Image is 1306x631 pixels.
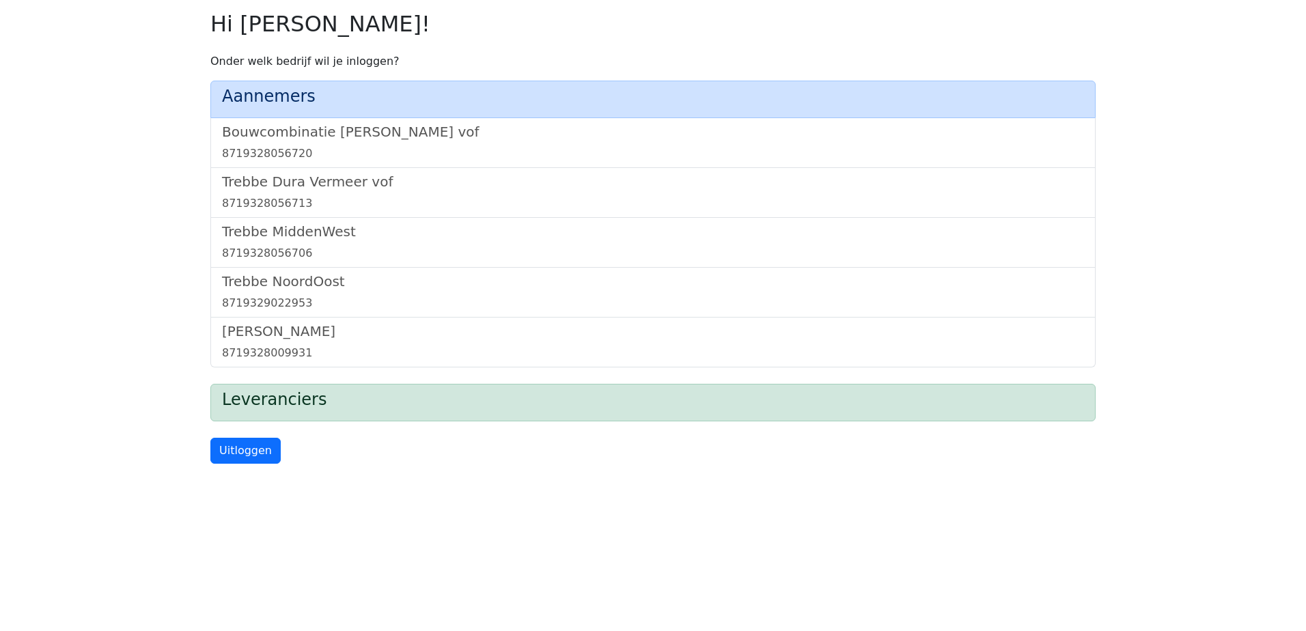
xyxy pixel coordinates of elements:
[222,390,1084,410] h4: Leveranciers
[222,195,1084,212] div: 8719328056713
[222,124,1084,162] a: Bouwcombinatie [PERSON_NAME] vof8719328056720
[210,53,1096,70] p: Onder welk bedrijf wil je inloggen?
[222,273,1084,290] h5: Trebbe NoordOost
[222,223,1084,240] h5: Trebbe MiddenWest
[222,124,1084,140] h5: Bouwcombinatie [PERSON_NAME] vof
[222,173,1084,190] h5: Trebbe Dura Vermeer vof
[222,87,1084,107] h4: Aannemers
[222,273,1084,311] a: Trebbe NoordOost8719329022953
[222,145,1084,162] div: 8719328056720
[222,323,1084,361] a: [PERSON_NAME]8719328009931
[222,245,1084,262] div: 8719328056706
[222,295,1084,311] div: 8719329022953
[222,323,1084,339] h5: [PERSON_NAME]
[222,345,1084,361] div: 8719328009931
[210,438,281,464] a: Uitloggen
[222,223,1084,262] a: Trebbe MiddenWest8719328056706
[210,11,1096,37] h2: Hi [PERSON_NAME]!
[222,173,1084,212] a: Trebbe Dura Vermeer vof8719328056713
